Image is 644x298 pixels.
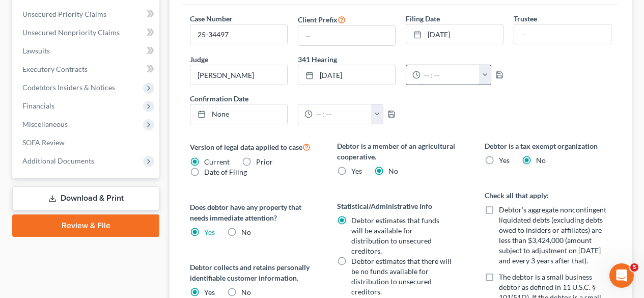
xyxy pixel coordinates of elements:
[49,13,122,23] p: Active in the last 15m
[22,156,94,165] span: Additional Documents
[190,104,287,124] a: None
[406,13,440,24] label: Filing Date
[16,186,96,192] div: [PERSON_NAME] • [DATE]
[49,5,116,13] h1: [PERSON_NAME]
[630,263,638,272] span: 5
[351,216,439,255] span: Debtor estimates that funds will be available for distribution to unsecured creditors.
[293,54,509,65] label: 341 Hearing
[16,168,57,178] div: Thank you!
[298,13,346,25] label: Client Prefix
[204,288,215,296] span: Yes
[485,141,611,151] label: Debtor is a tax exempt organization
[12,214,159,237] a: Review & File
[241,288,251,296] span: No
[351,167,362,175] span: Yes
[22,65,88,73] span: Executory Contracts
[14,42,159,60] a: Lawsuits
[190,54,208,65] label: Judge
[14,5,159,23] a: Unsecured Priority Claims
[7,4,26,23] button: go back
[190,202,317,223] label: Does debtor have any property that needs immediate attention?
[204,157,230,166] span: Current
[22,138,65,147] span: SOFA Review
[499,205,606,265] span: Debtor’s aggregate noncontingent liquidated debts (excluding debts owed to insiders or affiliates...
[241,228,251,236] span: No
[337,201,464,211] label: Statistical/Administrative Info
[337,141,464,162] label: Debtor is a member of an agricultural cooperative.
[536,156,546,165] span: No
[16,220,24,228] button: Emoji picker
[204,168,247,176] span: Date of Filing
[204,228,215,236] a: Yes
[298,65,395,85] a: [DATE]
[514,24,611,44] input: --
[421,65,480,85] input: -- : --
[499,156,510,165] span: Yes
[48,220,57,228] button: Upload attachment
[190,65,287,85] input: --
[514,13,537,24] label: Trustee
[16,63,159,103] div: Since the Testing Site has been down, we cannot investigate this issue on the court's site unless...
[8,161,195,202] div: James says…
[29,6,45,22] img: Profile image for James
[32,220,40,228] button: Gif picker
[190,262,317,283] label: Debtor collects and retains personally identifiable customer information.
[14,133,159,152] a: SOFA Review
[22,83,115,92] span: Codebtors Insiders & Notices
[14,23,159,42] a: Unsecured Nonpriority Claims
[190,24,287,44] input: Enter case number...
[22,10,106,18] span: Unsecured Priority Claims
[167,118,195,140] div: yes
[185,93,401,104] label: Confirmation Date
[351,257,452,296] span: Debtor estimates that there will be no funds available for distribution to unsecured creditors.
[22,101,54,110] span: Financials
[406,24,503,44] a: [DATE]
[8,161,65,184] div: Thank you![PERSON_NAME] • [DATE]
[388,167,398,175] span: No
[313,104,372,124] input: -- : --
[22,120,68,128] span: Miscellaneous
[175,216,191,232] button: Send a message…
[8,118,195,148] div: user says…
[190,141,317,153] label: Version of legal data applied to case
[609,263,634,288] iframe: Intercom live chat
[298,26,395,45] input: --
[175,124,187,134] div: yes
[178,4,197,23] button: Home
[8,148,195,161] div: [DATE]
[22,46,50,55] span: Lawsuits
[9,199,195,216] textarea: Message…
[485,190,611,201] label: Check all that apply:
[14,60,159,78] a: Executory Contracts
[22,28,120,37] span: Unsecured Nonpriority Claims
[256,157,273,166] span: Prior
[12,186,159,210] a: Download & Print
[190,13,233,24] label: Case Number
